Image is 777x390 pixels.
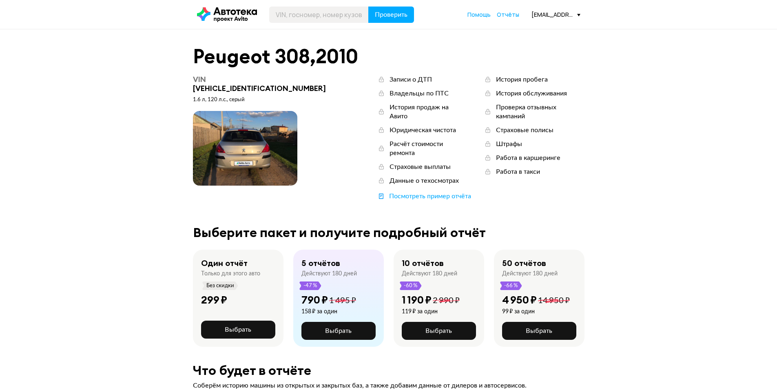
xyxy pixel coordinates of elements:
[193,381,584,390] div: Соберём историю машины из открытых и закрытых баз, а также добавим данные от дилеров и автосервисов.
[467,11,491,18] span: Помощь
[329,297,356,305] span: 1 495 ₽
[390,75,432,84] div: Записи о ДТП
[402,322,476,340] button: Выбрать
[390,140,467,157] div: Расчёт стоимости ремонта
[403,281,418,290] span: -60 %
[502,293,537,306] div: 4 950 ₽
[193,46,584,67] div: Peugeot 308 , 2010
[504,281,518,290] span: -66 %
[390,162,451,171] div: Страховые выплаты
[496,75,548,84] div: История пробега
[496,153,560,162] div: Работа в каршеринге
[390,176,459,185] div: Данные о техосмотрах
[496,167,540,176] div: Работа в такси
[496,126,553,135] div: Страховые полисы
[301,293,328,306] div: 790 ₽
[502,308,570,315] div: 99 ₽ за один
[502,270,558,277] div: Действуют 180 дней
[502,258,546,268] div: 50 отчётов
[402,258,444,268] div: 10 отчётов
[269,7,369,23] input: VIN, госномер, номер кузова
[402,270,457,277] div: Действуют 180 дней
[301,258,340,268] div: 5 отчётов
[425,328,452,334] span: Выбрать
[402,293,432,306] div: 1 190 ₽
[201,270,260,277] div: Только для этого авто
[201,293,227,306] div: 299 ₽
[467,11,491,19] a: Помощь
[201,258,248,268] div: Один отчёт
[496,140,522,148] div: Штрафы
[377,192,471,201] a: Посмотреть пример отчёта
[206,281,235,290] span: Без скидки
[402,308,460,315] div: 119 ₽ за один
[497,11,519,19] a: Отчёты
[368,7,414,23] button: Проверить
[193,75,337,93] div: [VEHICLE_IDENTIFICATION_NUMBER]
[193,75,206,84] span: VIN
[193,96,337,104] div: 1.6 л, 120 л.c., серый
[390,126,456,135] div: Юридическая чистота
[301,270,357,277] div: Действуют 180 дней
[390,89,449,98] div: Владельцы по ПТС
[496,89,567,98] div: История обслуживания
[301,308,356,315] div: 158 ₽ за один
[201,321,275,339] button: Выбрать
[225,326,251,333] span: Выбрать
[502,322,576,340] button: Выбрать
[389,192,471,201] div: Посмотреть пример отчёта
[375,11,407,18] span: Проверить
[497,11,519,18] span: Отчёты
[301,322,376,340] button: Выбрать
[496,103,584,121] div: Проверка отзывных кампаний
[538,297,570,305] span: 14 950 ₽
[303,281,318,290] span: -47 %
[433,297,460,305] span: 2 990 ₽
[193,363,584,378] div: Что будет в отчёте
[390,103,467,121] div: История продаж на Авито
[531,11,580,18] div: [EMAIL_ADDRESS][DOMAIN_NAME]
[526,328,552,334] span: Выбрать
[325,328,352,334] span: Выбрать
[193,225,584,240] div: Выберите пакет и получите подробный отчёт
